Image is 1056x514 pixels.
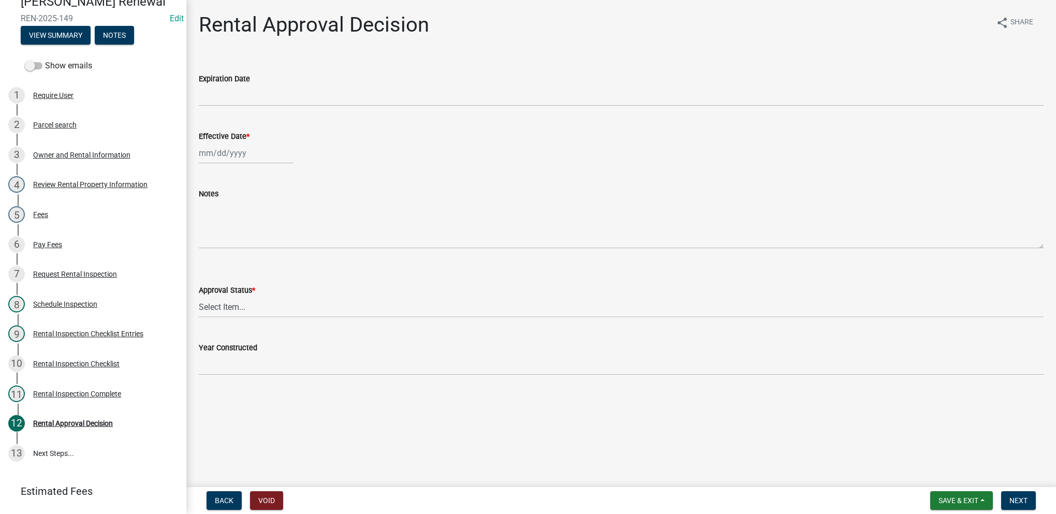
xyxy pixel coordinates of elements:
[199,191,218,198] label: Notes
[8,296,25,312] div: 8
[215,496,233,505] span: Back
[21,26,91,45] button: View Summary
[33,181,148,188] div: Review Rental Property Information
[25,60,92,72] label: Show emails
[996,17,1008,29] i: share
[1009,496,1028,505] span: Next
[8,266,25,282] div: 7
[33,330,143,337] div: Rental Inspection Checklist Entries
[170,13,184,23] a: Edit
[199,12,429,37] h1: Rental Approval Decision
[8,206,25,223] div: 5
[8,481,170,502] a: Estimated Fees
[8,386,25,402] div: 11
[21,13,166,23] span: REN-2025-149
[199,142,294,164] input: mm/dd/yyyy
[33,151,130,159] div: Owner and Rental Information
[33,360,120,367] div: Rental Inspection Checklist
[33,420,113,427] div: Rental Approval Decision
[8,236,25,253] div: 6
[199,133,250,140] label: Effective Date
[199,287,255,294] label: Approval Status
[207,491,242,510] button: Back
[33,92,74,99] div: Require User
[8,355,25,372] div: 10
[250,491,283,510] button: Void
[1001,491,1036,510] button: Next
[170,13,184,23] wm-modal-confirm: Edit Application Number
[199,76,250,83] label: Expiration Date
[199,345,257,352] label: Year Constructed
[8,445,25,462] div: 13
[8,147,25,163] div: 3
[1010,17,1033,29] span: Share
[930,491,993,510] button: Save & Exit
[8,325,25,342] div: 9
[21,32,91,40] wm-modal-confirm: Summary
[95,26,134,45] button: Notes
[938,496,978,505] span: Save & Exit
[33,241,62,248] div: Pay Fees
[988,12,1042,33] button: shareShare
[8,415,25,432] div: 12
[8,117,25,133] div: 2
[33,270,117,278] div: Request Rental Inspection
[8,176,25,193] div: 4
[33,121,77,128] div: Parcel search
[33,301,97,308] div: Schedule Inspection
[95,32,134,40] wm-modal-confirm: Notes
[33,211,48,218] div: Fees
[33,390,121,397] div: Rental Inspection Complete
[8,87,25,104] div: 1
